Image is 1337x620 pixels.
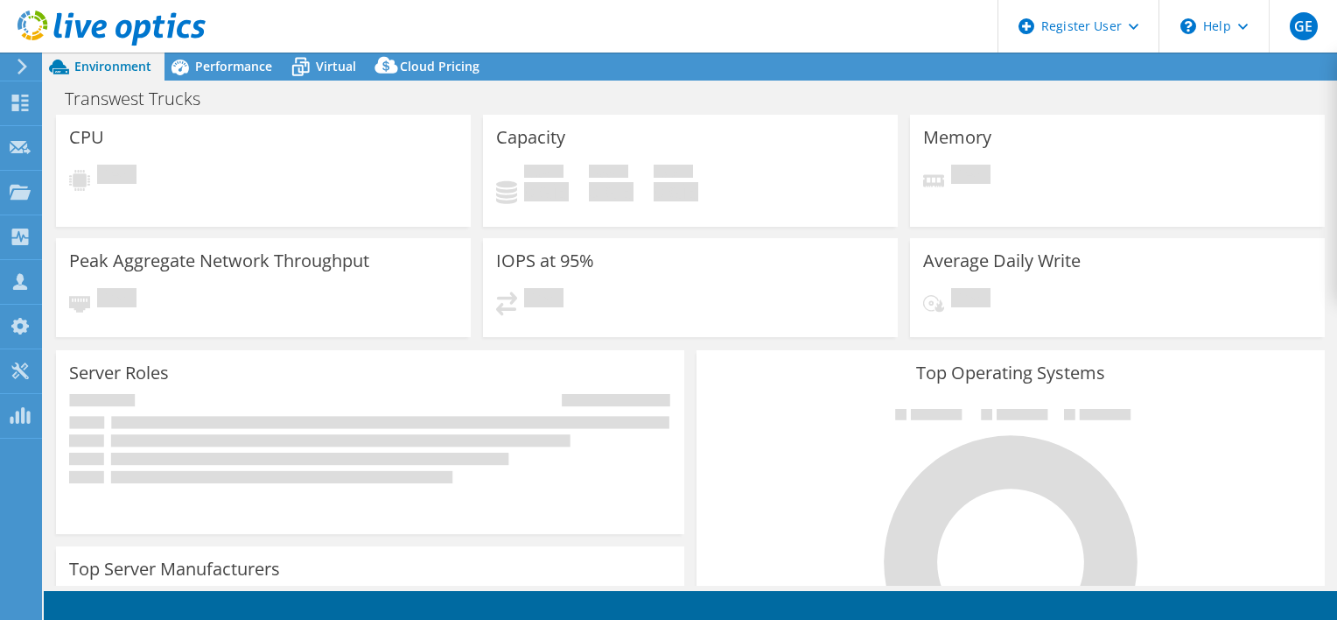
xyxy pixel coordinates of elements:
h1: Transwest Trucks [57,89,227,109]
h3: Memory [923,128,991,147]
span: GE [1290,12,1318,40]
h3: CPU [69,128,104,147]
span: Used [524,165,563,182]
h3: Server Roles [69,363,169,383]
span: Pending [97,288,136,312]
h3: Capacity [496,128,565,147]
h4: 0 GiB [654,182,698,201]
h3: Average Daily Write [923,251,1081,271]
span: Free [589,165,628,182]
span: Virtual [316,58,356,74]
span: Pending [951,165,990,188]
span: Pending [524,288,563,312]
h3: Peak Aggregate Network Throughput [69,251,369,271]
span: Environment [74,58,151,74]
span: Pending [951,288,990,312]
span: Total [654,165,693,182]
h4: 0 GiB [589,182,633,201]
h4: 0 GiB [524,182,569,201]
svg: \n [1180,18,1196,34]
h3: IOPS at 95% [496,251,594,271]
span: Performance [195,58,272,74]
h3: Top Server Manufacturers [69,560,280,579]
span: Cloud Pricing [400,58,479,74]
span: Pending [97,165,136,188]
h3: Top Operating Systems [710,363,1312,383]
